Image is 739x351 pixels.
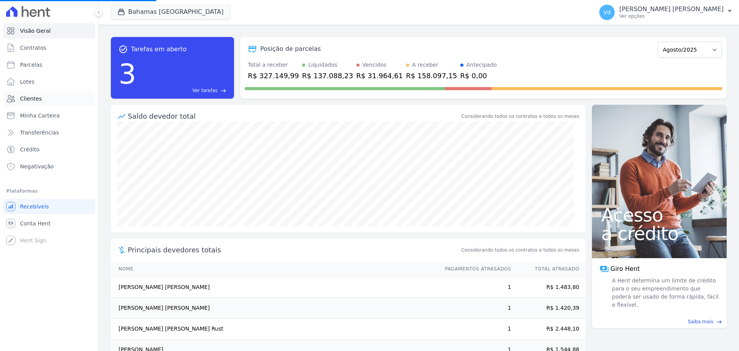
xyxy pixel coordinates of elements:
th: Total Atrasado [512,261,585,277]
span: Principais devedores totais [128,245,460,255]
a: Transferências [3,125,95,140]
a: Minha Carteira [3,108,95,123]
th: Pagamentos Atrasados [438,261,512,277]
td: 1 [438,319,512,339]
span: Visão Geral [20,27,51,35]
div: Total a receber [248,61,299,69]
a: Lotes [3,74,95,89]
a: Negativação [3,159,95,174]
a: Parcelas [3,57,95,72]
div: Posição de parcelas [260,44,321,54]
span: A Hent determina um limite de crédito para o seu empreendimento que poderá ser usado de forma ráp... [610,277,719,309]
span: Lotes [20,78,35,86]
div: R$ 0,00 [460,71,497,81]
a: Contratos [3,40,95,55]
span: Saiba mais [688,318,713,325]
span: Ver tarefas [192,87,217,94]
span: Vd [604,10,610,15]
div: A receber [412,61,438,69]
th: Nome [111,261,438,277]
span: east [221,88,226,94]
span: Contratos [20,44,46,52]
span: a crédito [601,224,717,243]
span: Negativação [20,163,54,170]
a: Recebíveis [3,199,95,214]
div: Saldo devedor total [128,111,460,121]
div: R$ 327.149,99 [248,71,299,81]
span: task_alt [119,45,128,54]
td: 1 [438,277,512,298]
span: Clientes [20,95,42,102]
span: east [716,319,722,325]
div: Liquidados [308,61,338,69]
span: Tarefas em aberto [131,45,187,54]
a: Conta Hent [3,216,95,231]
a: Clientes [3,91,95,106]
div: Vencidos [363,61,386,69]
span: Acesso [601,206,717,224]
div: Considerando todos os contratos e todos os meses [461,113,579,120]
div: R$ 31.964,61 [356,71,403,81]
div: 3 [119,54,136,94]
td: [PERSON_NAME] [PERSON_NAME] [111,277,438,298]
td: R$ 2.448,10 [512,319,585,339]
span: Crédito [20,146,40,153]
span: Giro Hent [610,264,640,274]
a: Crédito [3,142,95,157]
span: Minha Carteira [20,112,60,119]
div: R$ 137.088,23 [302,71,353,81]
div: Antecipado [466,61,497,69]
td: 1 [438,298,512,319]
div: R$ 158.097,15 [406,71,457,81]
td: [PERSON_NAME] [PERSON_NAME] [111,298,438,319]
td: R$ 1.483,80 [512,277,585,298]
a: Ver tarefas east [139,87,226,94]
button: Vd [PERSON_NAME] [PERSON_NAME] Ver opções [593,2,739,23]
a: Saiba mais east [597,318,722,325]
a: Visão Geral [3,23,95,39]
p: Ver opções [619,13,724,19]
span: Conta Hent [20,220,50,227]
div: Plataformas [6,186,92,196]
td: R$ 1.420,39 [512,298,585,319]
span: Considerando todos os contratos e todos os meses [461,247,579,254]
td: [PERSON_NAME] [PERSON_NAME] Rust [111,319,438,339]
span: Parcelas [20,61,42,69]
p: [PERSON_NAME] [PERSON_NAME] [619,5,724,13]
span: Recebíveis [20,203,49,210]
button: Bahamas [GEOGRAPHIC_DATA] [111,5,230,19]
span: Transferências [20,129,59,136]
